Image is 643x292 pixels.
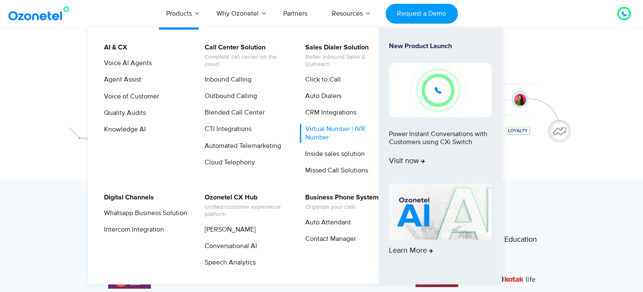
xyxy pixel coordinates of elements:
[99,208,189,218] a: Whatsapp Business Solution
[416,272,458,287] div: 4 / 6
[99,91,160,102] a: Voice of Customer
[99,224,165,235] a: Intercom Integration
[99,74,142,85] a: Agent Assist
[199,224,257,235] a: [PERSON_NAME]
[389,42,491,180] a: New Product LaunchPower Instant Conversations with Customers using CXi SwitchVisit now
[199,241,258,251] a: Conversational AI
[493,273,535,285] div: 5 / 6
[389,63,491,117] img: New-Project-17.png
[199,91,258,101] a: Outbound Calling
[416,272,458,287] img: Picture12.png
[199,192,289,219] a: Ozonetel CX HubUnified customer experience platform
[300,192,380,212] a: Business Phone SystemOrganize your calls
[99,192,155,203] a: Digital Channels
[389,184,491,240] img: AI
[389,157,425,166] span: Visit now
[199,257,257,268] a: Speech Analytics
[199,74,253,85] a: Inbound Calling
[62,202,582,217] div: Trusted CX Partner for 3,500+ Global Brands
[300,74,342,85] a: Click to Call
[99,124,147,135] a: Knowledge AI
[504,234,537,248] a: Education
[386,4,458,24] a: Request a Demo
[493,273,535,285] img: Picture26.jpg
[199,141,282,151] a: Automated Telemarketing
[389,246,433,256] span: Learn More
[199,107,266,118] a: Blended Call Center
[300,149,366,159] a: Inside sales solution
[300,234,357,244] a: Contact Manager
[389,184,491,270] a: Learn More
[99,108,147,118] a: Quality Audits
[300,42,390,69] a: Sales Dialer SolutionBetter Inbound Sales & Outreach
[199,124,253,134] a: CTI Integrations
[300,124,390,142] a: Virtual Number | IVR Number
[300,165,369,176] a: Missed Call Solutions
[99,58,153,68] a: Voice AI Agents
[199,42,289,69] a: Call Center SolutionComplete call center on the cloud
[300,91,343,101] a: Auto Dialers
[300,107,358,118] a: CRM Integrations
[305,204,379,211] span: Organize your calls
[504,235,537,244] span: Education
[305,54,389,68] span: Better Inbound Sales & Outreach
[205,54,288,68] span: Complete call center on the cloud
[99,42,129,53] a: AI & CX
[205,204,288,218] span: Unified customer experience platform
[199,157,256,168] a: Cloud Telephony
[300,217,352,228] a: Auto Attendant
